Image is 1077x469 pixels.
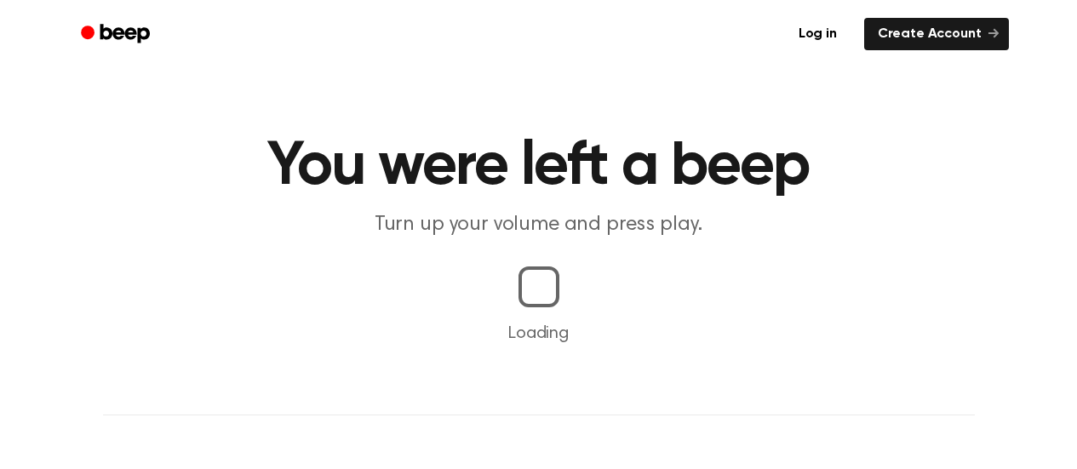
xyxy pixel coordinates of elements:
p: Loading [20,321,1057,346]
a: Beep [69,18,165,51]
h1: You were left a beep [103,136,975,197]
a: Log in [782,14,854,54]
p: Turn up your volume and press play. [212,211,866,239]
a: Create Account [864,18,1009,50]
